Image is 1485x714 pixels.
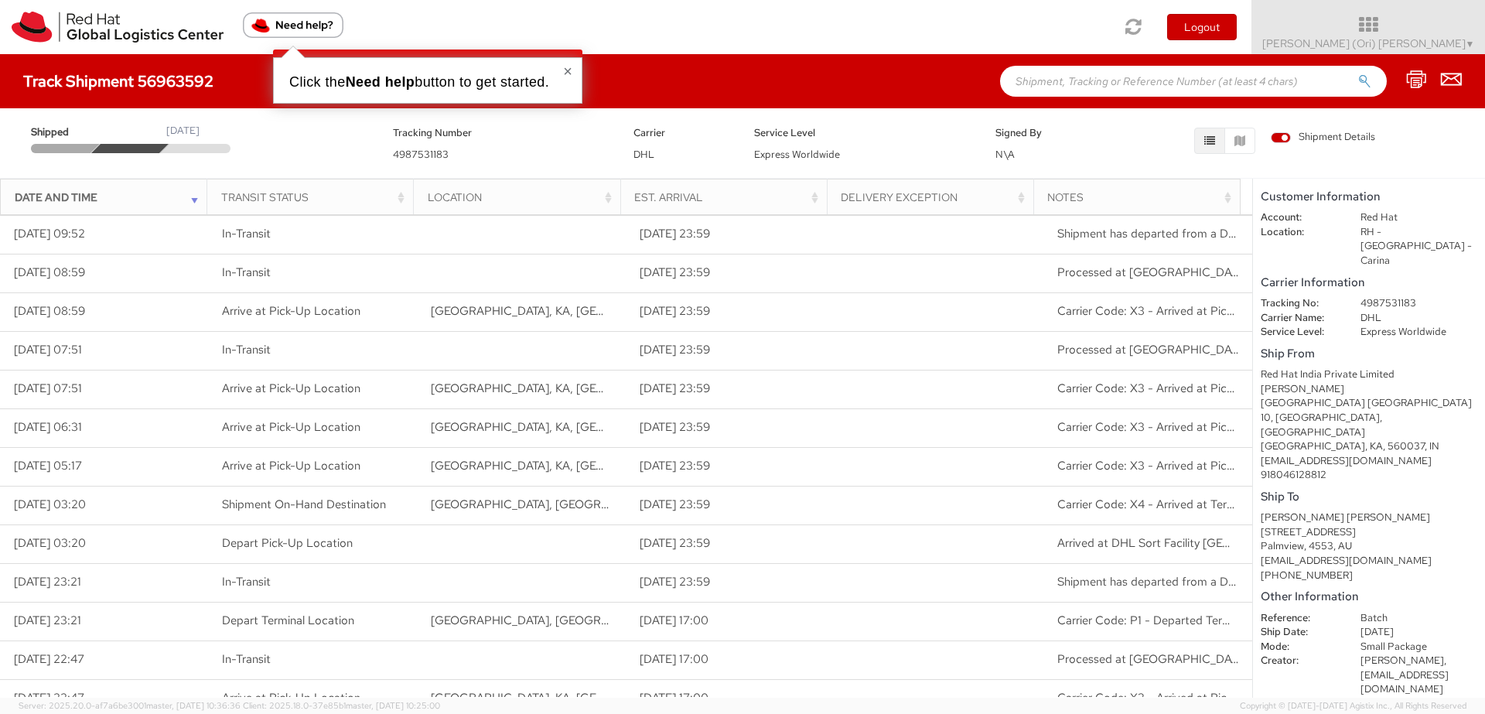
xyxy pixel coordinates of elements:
[222,226,271,241] span: In-Transit
[1249,640,1349,654] dt: Mode:
[1261,367,1477,396] div: Red Hat India Private Limited [PERSON_NAME]
[1261,396,1477,439] div: [GEOGRAPHIC_DATA] [GEOGRAPHIC_DATA] 10, [GEOGRAPHIC_DATA], [GEOGRAPHIC_DATA]
[431,419,695,435] span: BANGALORE, KA, IN
[1047,190,1235,205] div: Notes
[1360,654,1446,667] span: [PERSON_NAME],
[634,190,822,205] div: Est. Arrival
[1249,625,1349,640] dt: Ship Date:
[222,574,271,589] span: In-Transit
[222,690,360,705] span: Arrive at Pick-Up Location
[626,602,835,641] td: [DATE] 17:00
[1249,697,1349,712] dt: Last Saved:
[431,497,674,512] span: Bangalore, IN
[1261,454,1477,469] div: [EMAIL_ADDRESS][DOMAIN_NAME]
[243,700,440,711] span: Client: 2025.18.0-37e85b1
[289,74,346,90] span: Click the
[1261,439,1477,454] div: [GEOGRAPHIC_DATA], KA, 560037, IN
[222,613,354,628] span: Depart Terminal Location
[1057,303,1299,319] span: Carrier Code: X3 - Arrived at Pick-up Location
[431,303,695,319] span: BANGALORE, KA, IN
[1057,381,1299,396] span: Carrier Code: X3 - Arrived at Pick-up Location
[1261,490,1477,504] h5: Ship To
[1057,613,1299,628] span: Carrier Code: P1 - Departed Terminal Location
[222,342,271,357] span: In-Transit
[222,458,360,473] span: Arrive at Pick-Up Location
[563,63,572,79] button: Close
[166,124,200,138] div: [DATE]
[415,74,549,90] span: button to get started.
[346,700,440,711] span: master, [DATE] 10:25:00
[31,125,97,140] span: Shipped
[1057,497,1303,512] span: Carrier Code: X4 - Arrived at Terminal Location
[1249,611,1349,626] dt: Reference:
[1249,210,1349,225] dt: Account:
[222,381,360,396] span: Arrive at Pick-Up Location
[626,292,835,331] td: [DATE] 23:59
[1249,654,1349,668] dt: Creator:
[626,370,835,408] td: [DATE] 23:59
[1000,66,1387,97] input: Shipment, Tracking or Reference Number (at least 4 chars)
[222,497,386,512] span: Shipment On-Hand Destination
[1271,130,1375,147] label: Shipment Details
[1249,225,1349,240] dt: Location:
[1466,38,1475,50] span: ▼
[626,486,835,524] td: [DATE] 23:59
[1261,276,1477,289] h5: Carrier Information
[633,148,654,161] span: DHL
[754,148,840,161] span: Express Worldwide
[1261,569,1477,583] div: [PHONE_NUMBER]
[1167,14,1237,40] button: Logout
[626,447,835,486] td: [DATE] 23:59
[222,535,353,551] span: Depart Pick-Up Location
[1249,325,1349,340] dt: Service Level:
[23,73,213,90] h4: Track Shipment 56963592
[222,651,271,667] span: In-Transit
[1261,590,1477,603] h5: Other Information
[15,190,203,205] div: Date and Time
[841,190,1029,205] div: Delivery Exception
[1261,554,1477,569] div: [EMAIL_ADDRESS][DOMAIN_NAME]
[995,128,1093,138] h5: Signed By
[346,74,415,90] strong: Need help
[995,148,1015,161] span: N\A
[431,381,695,396] span: BANGALORE, KA, IN
[222,303,360,319] span: Arrive at Pick-Up Location
[431,458,695,473] span: BANGALORE, KA, IN
[221,190,409,205] div: Transit Status
[626,524,835,563] td: [DATE] 23:59
[626,331,835,370] td: [DATE] 23:59
[428,190,616,205] div: Location
[1240,700,1466,712] span: Copyright © [DATE]-[DATE] Agistix Inc., All Rights Reserved
[1261,190,1477,203] h5: Customer Information
[1057,458,1299,473] span: Carrier Code: X3 - Arrived at Pick-up Location
[626,254,835,292] td: [DATE] 23:59
[626,408,835,447] td: [DATE] 23:59
[431,613,674,628] span: Bangalore, IN
[1057,419,1299,435] span: Carrier Code: X3 - Arrived at Pick-up Location
[1262,36,1475,50] span: [PERSON_NAME] (Ori) [PERSON_NAME]
[431,690,695,705] span: BANGALORE, KA, IN
[393,128,611,138] h5: Tracking Number
[1261,525,1477,540] div: [STREET_ADDRESS]
[146,700,241,711] span: master, [DATE] 10:36:36
[393,148,449,161] span: 4987531183
[626,641,835,679] td: [DATE] 17:00
[222,265,271,280] span: In-Transit
[1249,311,1349,326] dt: Carrier Name:
[12,12,224,43] img: rh-logistics-00dfa346123c4ec078e1.svg
[1261,511,1477,525] div: [PERSON_NAME] [PERSON_NAME]
[1057,690,1299,705] span: Carrier Code: X3 - Arrived at Pick-up Location
[1261,347,1477,360] h5: Ship From
[754,128,972,138] h5: Service Level
[1271,130,1375,145] span: Shipment Details
[1261,539,1477,554] div: Palmview, 4553, AU
[19,700,241,711] span: Server: 2025.20.0-af7a6be3001
[222,419,360,435] span: Arrive at Pick-Up Location
[1261,468,1477,483] div: 918046128812
[626,215,835,254] td: [DATE] 23:59
[243,12,343,38] button: Need help?
[626,563,835,602] td: [DATE] 23:59
[1249,296,1349,311] dt: Tracking No:
[633,128,731,138] h5: Carrier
